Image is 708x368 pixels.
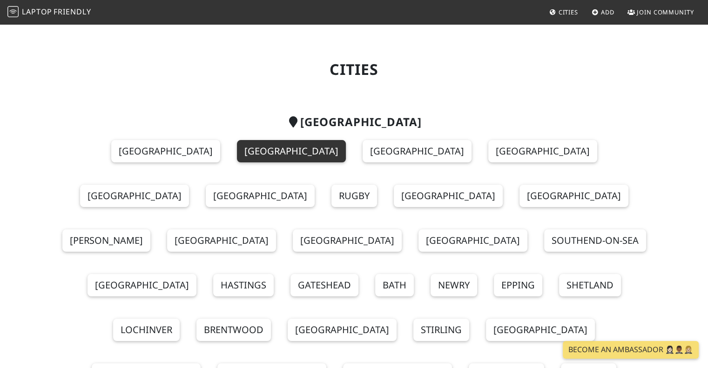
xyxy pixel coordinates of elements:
[167,229,276,252] a: [GEOGRAPHIC_DATA]
[290,274,358,296] a: Gateshead
[418,229,527,252] a: [GEOGRAPHIC_DATA]
[563,341,699,359] a: Become an Ambassador 🤵🏻‍♀️🤵🏾‍♂️🤵🏼‍♀️
[488,140,597,162] a: [GEOGRAPHIC_DATA]
[88,274,196,296] a: [GEOGRAPHIC_DATA]
[206,185,315,207] a: [GEOGRAPHIC_DATA]
[519,185,628,207] a: [GEOGRAPHIC_DATA]
[559,274,621,296] a: Shetland
[7,4,91,20] a: LaptopFriendly LaptopFriendly
[363,140,472,162] a: [GEOGRAPHIC_DATA]
[111,140,220,162] a: [GEOGRAPHIC_DATA]
[637,8,694,16] span: Join Community
[288,319,397,341] a: [GEOGRAPHIC_DATA]
[196,319,271,341] a: Brentwood
[237,140,346,162] a: [GEOGRAPHIC_DATA]
[494,274,542,296] a: Epping
[22,7,52,17] span: Laptop
[431,274,477,296] a: Newry
[588,4,618,20] a: Add
[544,229,646,252] a: Southend-on-Sea
[53,115,656,129] h2: [GEOGRAPHIC_DATA]
[413,319,469,341] a: Stirling
[53,60,656,78] h1: Cities
[486,319,595,341] a: [GEOGRAPHIC_DATA]
[624,4,698,20] a: Join Community
[375,274,414,296] a: Bath
[113,319,180,341] a: Lochinver
[546,4,582,20] a: Cities
[559,8,578,16] span: Cities
[213,274,274,296] a: Hastings
[54,7,91,17] span: Friendly
[80,185,189,207] a: [GEOGRAPHIC_DATA]
[601,8,614,16] span: Add
[7,6,19,17] img: LaptopFriendly
[394,185,503,207] a: [GEOGRAPHIC_DATA]
[293,229,402,252] a: [GEOGRAPHIC_DATA]
[62,229,150,252] a: [PERSON_NAME]
[331,185,377,207] a: Rugby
